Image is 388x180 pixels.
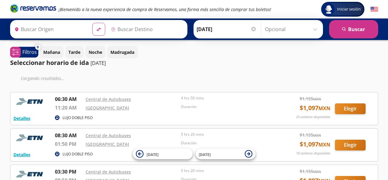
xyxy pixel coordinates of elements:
em: ¡Bienvenido a la nueva experiencia de compra de Reservamos, una forma más sencilla de comprar tus... [59,6,271,12]
button: [DATE] [196,149,255,159]
input: Elegir Fecha [197,22,257,37]
button: [DATE] [133,149,193,159]
button: English [371,6,378,13]
p: 5 hrs 20 mins [181,132,274,137]
span: [DATE] [147,152,159,157]
p: 08:30 AM [55,132,83,139]
p: 18 asientos disponibles [296,151,330,156]
span: $ 1,097 [300,140,330,149]
input: Opcional [265,22,320,37]
input: Buscar Origen [12,22,87,37]
p: 01:50 PM [55,140,83,148]
p: Madrugada [110,49,134,55]
a: Brand Logo [10,4,56,15]
img: RESERVAMOS [13,132,47,144]
p: Filtros [22,48,37,56]
button: Mañana [40,46,63,58]
a: [GEOGRAPHIC_DATA] [86,141,129,147]
p: 5 hrs 20 mins [181,168,274,174]
a: Central de Autobuses [86,133,131,138]
button: Buscar [329,20,378,38]
p: Mañana [43,49,60,55]
small: MXN [313,169,321,174]
button: Elegir [335,140,366,150]
p: 11:20 AM [55,104,83,111]
img: RESERVAMOS [13,95,47,108]
p: Seleccionar horario de ida [10,58,89,67]
small: MXN [313,97,321,101]
p: Duración [181,140,274,146]
button: Detalles [13,115,30,122]
button: Tarde [65,46,84,58]
span: $ 1,155 [300,132,321,138]
p: 06:30 AM [55,95,83,103]
span: $ 1,155 [300,95,321,102]
a: Central de Autobuses [86,169,131,175]
a: Central de Autobuses [86,96,131,102]
input: Buscar Destino [109,22,184,37]
span: 0 [37,45,39,50]
span: Iniciar sesión [335,6,363,12]
p: Duración [181,104,274,110]
a: [GEOGRAPHIC_DATA] [86,105,129,111]
button: Detalles [13,151,30,158]
p: [DATE] [90,59,106,67]
button: Elegir [335,103,366,114]
em: Cargando resultados ... [21,75,65,81]
p: 25 asientos disponibles [296,114,330,120]
p: Noche [89,49,102,55]
p: LUJO DOBLE PISO [63,151,93,157]
button: Madrugada [107,46,138,58]
small: MXN [318,105,330,112]
span: $ 1,097 [300,103,330,113]
span: $ 1,155 [300,168,321,174]
i: Brand Logo [10,4,56,13]
p: 4 hrs 50 mins [181,95,274,101]
p: Tarde [68,49,80,55]
p: LUJO DOBLE PISO [63,115,93,121]
button: 0Filtros [10,47,38,58]
button: Noche [85,46,106,58]
span: [DATE] [199,152,211,157]
p: 03:30 PM [55,168,83,175]
small: MXN [318,141,330,148]
small: MXN [313,133,321,138]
